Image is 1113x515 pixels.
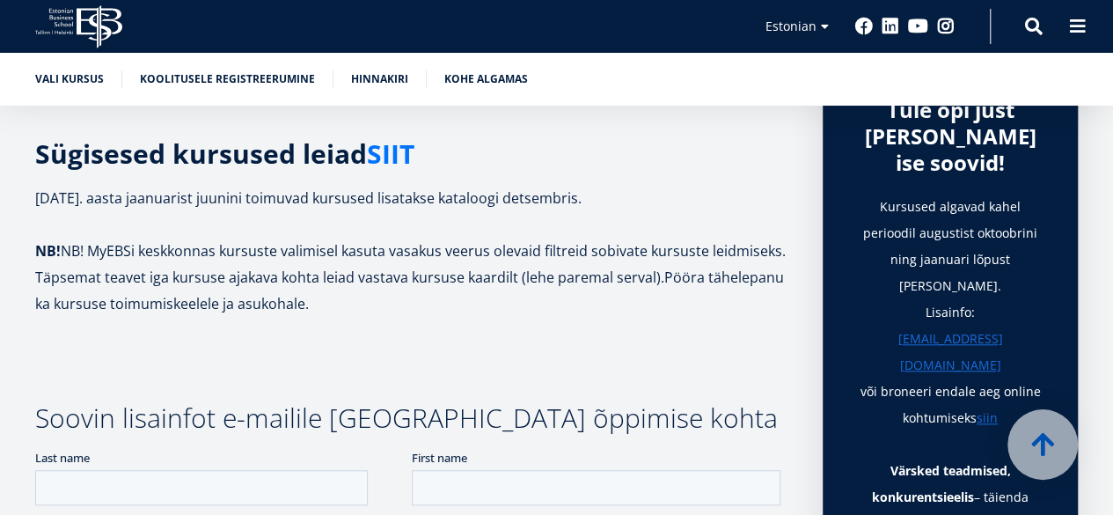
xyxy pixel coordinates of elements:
a: Kohe algamas [444,70,528,88]
a: [EMAIL_ADDRESS][DOMAIN_NAME] [858,326,1043,379]
a: Instagram [937,18,955,35]
strong: Sügisesed kursused leiad [35,136,414,172]
a: Facebook [855,18,873,35]
a: siin [977,405,998,431]
strong: NB! [35,241,61,261]
a: Youtube [908,18,928,35]
h1: Kursused algavad kahel perioodil augustist oktoobrini ning jaanuari lõpust [PERSON_NAME]. Lisainf... [858,194,1043,431]
h3: Soovin lisainfot e-mailile [GEOGRAPHIC_DATA] õppimise kohta [35,405,787,431]
strong: Värsked teadmised, konkurentsieelis [872,462,1011,505]
p: [DATE]. aasta jaanuarist juunini toimuvad kursused lisatakse kataloogi detsembris. NB! MyEBSi kes... [35,185,787,317]
span: First name [377,1,432,17]
a: Hinnakiri [351,70,408,88]
a: Linkedin [882,18,899,35]
a: Vali kursus [35,70,104,88]
a: SIIT [367,141,414,167]
a: Koolitusele registreerumine [140,70,315,88]
div: Tule õpi just [PERSON_NAME] ise soovid! [858,97,1043,176]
